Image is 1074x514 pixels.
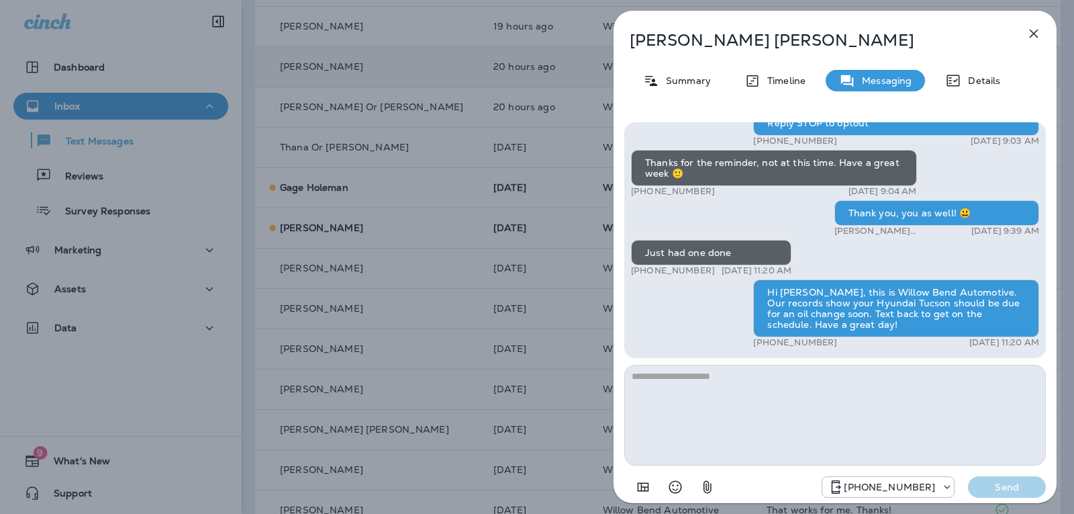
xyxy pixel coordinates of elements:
div: Thank you, you as well! 😃 [834,200,1039,226]
p: [PERSON_NAME] WillowBend [834,226,957,237]
p: [DATE] 11:20 AM [969,337,1039,348]
div: Thanks for the reminder, not at this time. Have a great week 🙂 [631,150,917,186]
div: Just had one done [631,240,791,265]
p: [PHONE_NUMBER] [753,337,837,348]
div: Hi [PERSON_NAME], this is Willow Bend Automotive. Our records show your Hyundai Tucson should be ... [753,280,1039,337]
p: [DATE] 11:20 AM [722,265,791,276]
p: [PERSON_NAME] [PERSON_NAME] [630,31,996,50]
div: +1 (813) 497-4455 [822,479,954,495]
p: [DATE] 9:39 AM [971,226,1039,237]
p: Summary [659,75,711,86]
p: Details [961,75,1000,86]
p: Timeline [761,75,805,86]
p: [PHONE_NUMBER] [631,265,715,276]
p: [PHONE_NUMBER] [753,136,837,146]
p: [DATE] 9:03 AM [971,136,1039,146]
p: Messaging [855,75,912,86]
p: [PHONE_NUMBER] [844,482,935,492]
p: [DATE] 9:04 AM [848,186,917,197]
p: [PHONE_NUMBER] [631,186,715,197]
button: Add in a premade template [630,474,656,501]
button: Select an emoji [662,474,689,501]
